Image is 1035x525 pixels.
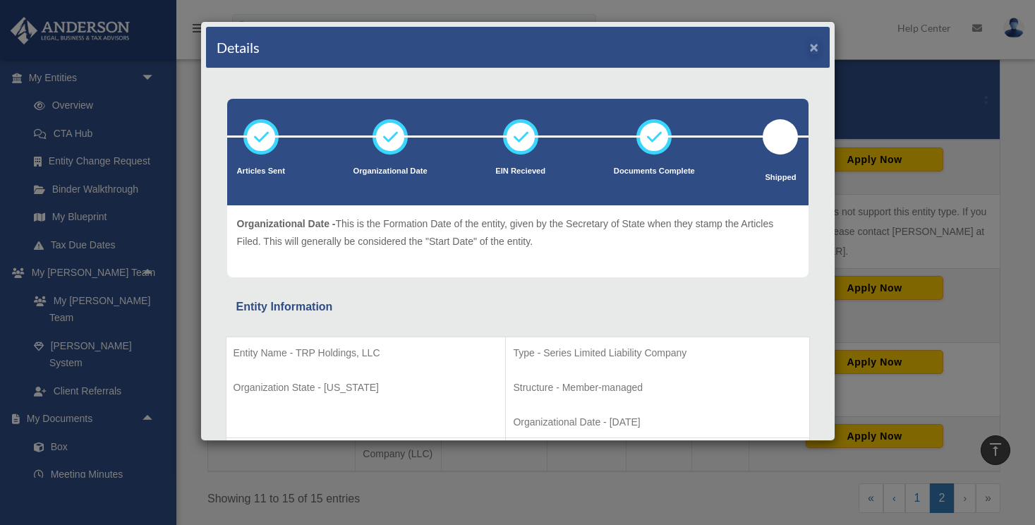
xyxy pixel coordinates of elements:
p: Organizational Date [353,164,428,179]
p: EIN Recieved [495,164,545,179]
p: Organizational Date - [DATE] [513,414,801,431]
p: Articles Sent [237,164,285,179]
p: Shipped [763,171,798,185]
p: Entity Name - TRP Holdings, LLC [234,344,499,362]
p: Documents Complete [614,164,695,179]
p: Type - Series Limited Liability Company [513,344,801,362]
span: Organizational Date - [237,218,336,229]
p: This is the Formation Date of the entity, given by the Secretary of State when they stamp the Art... [237,215,799,250]
p: Structure - Member-managed [513,379,801,397]
h4: Details [217,37,260,57]
div: Entity Information [236,297,799,317]
p: Organization State - [US_STATE] [234,379,499,397]
button: × [810,40,819,54]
